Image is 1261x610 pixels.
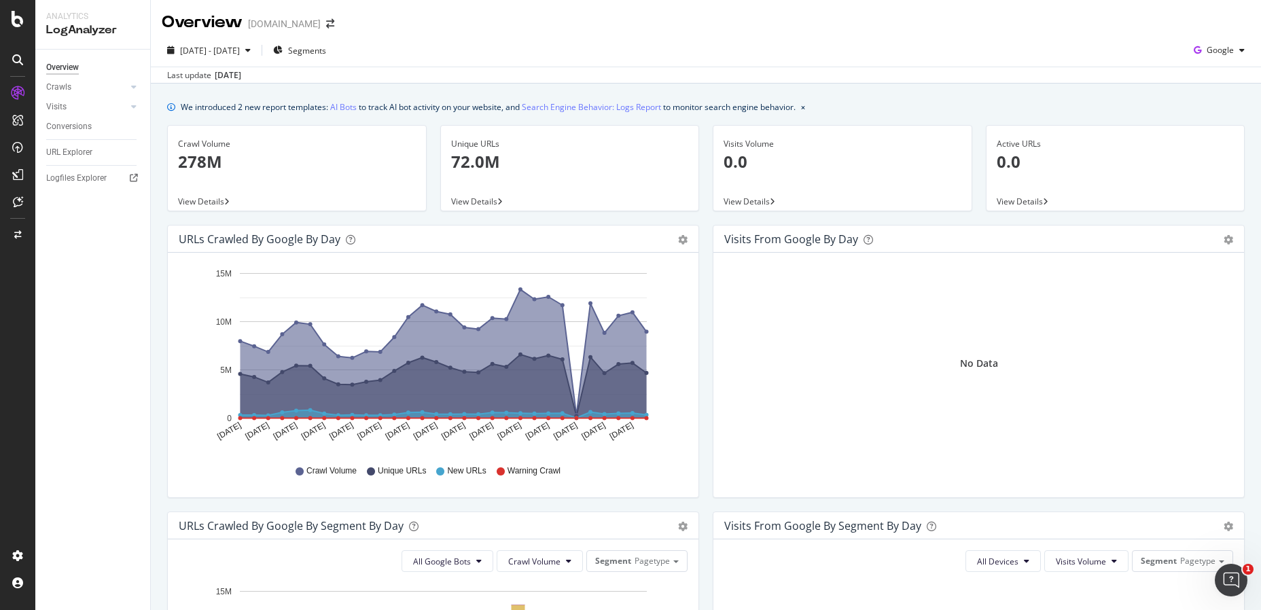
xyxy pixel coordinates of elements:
[46,145,92,160] div: URL Explorer
[167,69,241,82] div: Last update
[724,519,921,533] div: Visits from Google By Segment By Day
[1056,556,1106,567] span: Visits Volume
[635,555,670,567] span: Pagetype
[167,100,1245,114] div: info banner
[300,420,327,442] text: [DATE]
[440,420,467,442] text: [DATE]
[468,420,495,442] text: [DATE]
[46,120,92,134] div: Conversions
[552,420,579,442] text: [DATE]
[1188,39,1250,61] button: Google
[1180,555,1215,567] span: Pagetype
[216,269,232,279] text: 15M
[227,414,232,423] text: 0
[216,317,232,327] text: 10M
[451,138,689,150] div: Unique URLs
[378,465,426,477] span: Unique URLs
[413,556,471,567] span: All Google Bots
[272,420,299,442] text: [DATE]
[46,11,139,22] div: Analytics
[524,420,551,442] text: [DATE]
[384,420,411,442] text: [DATE]
[162,39,256,61] button: [DATE] - [DATE]
[215,69,241,82] div: [DATE]
[1243,564,1254,575] span: 1
[1224,522,1233,531] div: gear
[678,522,688,531] div: gear
[46,171,107,185] div: Logfiles Explorer
[724,138,961,150] div: Visits Volume
[330,100,357,114] a: AI Bots
[46,22,139,38] div: LogAnalyzer
[46,145,141,160] a: URL Explorer
[327,420,355,442] text: [DATE]
[977,556,1018,567] span: All Devices
[179,232,340,246] div: URLs Crawled by Google by day
[46,60,79,75] div: Overview
[178,196,224,207] span: View Details
[216,587,232,596] text: 15M
[997,196,1043,207] span: View Details
[178,138,416,150] div: Crawl Volume
[46,60,141,75] a: Overview
[46,100,127,114] a: Visits
[1224,235,1233,245] div: gear
[220,365,232,375] text: 5M
[965,550,1041,572] button: All Devices
[1215,564,1247,596] iframe: Intercom live chat
[1044,550,1129,572] button: Visits Volume
[178,150,416,173] p: 278M
[46,100,67,114] div: Visits
[306,465,357,477] span: Crawl Volume
[724,232,858,246] div: Visits from Google by day
[288,45,326,56] span: Segments
[46,80,127,94] a: Crawls
[447,465,486,477] span: New URLs
[997,138,1235,150] div: Active URLs
[508,465,561,477] span: Warning Crawl
[508,556,561,567] span: Crawl Volume
[268,39,332,61] button: Segments
[451,196,497,207] span: View Details
[215,420,243,442] text: [DATE]
[248,17,321,31] div: [DOMAIN_NAME]
[162,11,243,34] div: Overview
[497,550,583,572] button: Crawl Volume
[451,150,689,173] p: 72.0M
[412,420,439,442] text: [DATE]
[960,357,998,370] div: No Data
[608,420,635,442] text: [DATE]
[724,150,961,173] p: 0.0
[180,45,240,56] span: [DATE] - [DATE]
[181,100,796,114] div: We introduced 2 new report templates: to track AI bot activity on your website, and to monitor se...
[179,264,688,452] svg: A chart.
[46,171,141,185] a: Logfiles Explorer
[1141,555,1177,567] span: Segment
[580,420,607,442] text: [DATE]
[724,196,770,207] span: View Details
[179,519,404,533] div: URLs Crawled by Google By Segment By Day
[522,100,661,114] a: Search Engine Behavior: Logs Report
[1207,44,1234,56] span: Google
[356,420,383,442] text: [DATE]
[678,235,688,245] div: gear
[798,97,809,117] button: close banner
[496,420,523,442] text: [DATE]
[46,120,141,134] a: Conversions
[402,550,493,572] button: All Google Bots
[595,555,631,567] span: Segment
[46,80,71,94] div: Crawls
[326,19,334,29] div: arrow-right-arrow-left
[244,420,271,442] text: [DATE]
[997,150,1235,173] p: 0.0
